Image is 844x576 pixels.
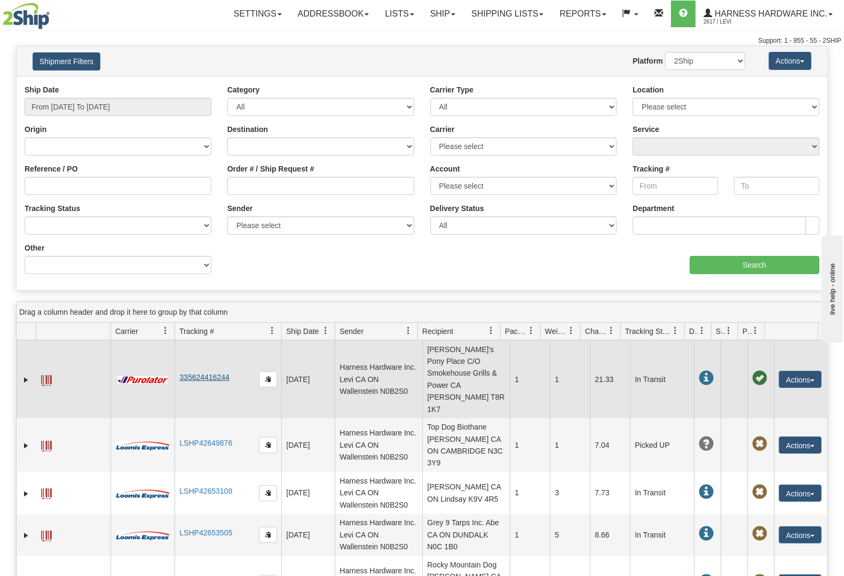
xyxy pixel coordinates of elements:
[179,439,232,447] a: LSHP42649876
[752,485,767,500] span: Pickup Not Assigned
[259,527,277,543] button: Copy to clipboard
[752,371,767,386] span: Pickup Successfully created
[550,418,590,472] td: 1
[227,203,253,214] label: Sender
[317,322,335,340] a: Ship Date filter column settings
[422,514,510,556] td: Grey 9 Tarps Inc. Abe CA ON DUNDALK N0C 1B0
[746,322,764,340] a: Pickup Status filter column settings
[226,1,290,27] a: Settings
[699,437,714,452] span: Unknown
[25,84,59,95] label: Ship Date
[602,322,620,340] a: Charge filter column settings
[550,472,590,513] td: 3
[281,418,335,472] td: [DATE]
[633,84,664,95] label: Location
[463,1,551,27] a: Shipping lists
[510,418,550,472] td: 1
[590,340,630,418] td: 21.33
[25,124,46,135] label: Origin
[769,52,811,70] button: Actions
[21,440,31,451] a: Expand
[712,9,827,18] span: Harness Hardware Inc.
[693,322,711,340] a: Delivery Status filter column settings
[690,256,819,274] input: Search
[25,164,78,174] label: Reference / PO
[430,84,474,95] label: Carrier Type
[115,440,170,451] img: 30 - Loomis Express
[779,485,822,502] button: Actions
[743,326,752,337] span: Pickup Status
[259,485,277,501] button: Copy to clipboard
[752,437,767,452] span: Pickup Not Assigned
[590,472,630,513] td: 7.73
[545,326,567,337] span: Weight
[156,322,175,340] a: Carrier filter column settings
[115,488,170,499] img: 30 - Loomis Express
[779,526,822,543] button: Actions
[779,371,822,388] button: Actions
[21,488,31,499] a: Expand
[179,373,229,382] a: 335624416244
[422,1,463,27] a: Ship
[259,371,277,387] button: Copy to clipboard
[551,1,614,27] a: Reports
[33,52,100,71] button: Shipment Filters
[633,56,663,66] label: Platform
[510,472,550,513] td: 1
[430,124,455,135] label: Carrier
[179,487,232,495] a: LSHP42653108
[3,3,50,29] img: logo2617.jpg
[115,326,138,337] span: Carrier
[522,322,540,340] a: Packages filter column settings
[3,36,841,45] div: Support: 1 - 855 - 55 - 2SHIP
[666,322,684,340] a: Tracking Status filter column settings
[281,514,335,556] td: [DATE]
[227,84,260,95] label: Category
[8,9,99,17] div: live help - online
[590,514,630,556] td: 8.66
[633,203,674,214] label: Department
[25,203,80,214] label: Tracking Status
[422,326,453,337] span: Recipient
[340,326,364,337] span: Sender
[286,326,319,337] span: Ship Date
[704,17,784,27] span: 2617 / Levi
[630,418,694,472] td: Picked UP
[720,322,738,340] a: Shipment Issues filter column settings
[699,371,714,386] span: In Transit
[590,418,630,472] td: 7.04
[633,164,669,174] label: Tracking #
[227,164,314,174] label: Order # / Ship Request #
[115,376,170,384] img: 11 - Purolator
[699,485,714,500] span: In Transit
[699,526,714,541] span: In Transit
[430,203,484,214] label: Delivery Status
[633,124,659,135] label: Service
[41,484,52,501] a: Label
[179,528,232,537] a: LSHP42653505
[41,370,52,387] a: Label
[399,322,417,340] a: Sender filter column settings
[510,340,550,418] td: 1
[335,418,422,472] td: Harness Hardware Inc. Levi CA ON Wallenstein N0B2S0
[422,340,510,418] td: [PERSON_NAME]'s Pony Place C/O Smokehouse Grills & Power CA [PERSON_NAME] T8R 1K7
[227,124,268,135] label: Destination
[25,243,44,253] label: Other
[550,514,590,556] td: 5
[281,340,335,418] td: [DATE]
[377,1,422,27] a: Lists
[779,437,822,454] button: Actions
[281,472,335,513] td: [DATE]
[562,322,580,340] a: Weight filter column settings
[179,326,214,337] span: Tracking #
[819,233,843,343] iframe: chat widget
[430,164,460,174] label: Account
[550,340,590,418] td: 1
[625,326,672,337] span: Tracking Status
[505,326,527,337] span: Packages
[752,526,767,541] span: Pickup Not Assigned
[259,437,277,453] button: Copy to clipboard
[335,340,422,418] td: Harness Hardware Inc. Levi CA ON Wallenstein N0B2S0
[689,326,698,337] span: Delivery Status
[263,322,281,340] a: Tracking # filter column settings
